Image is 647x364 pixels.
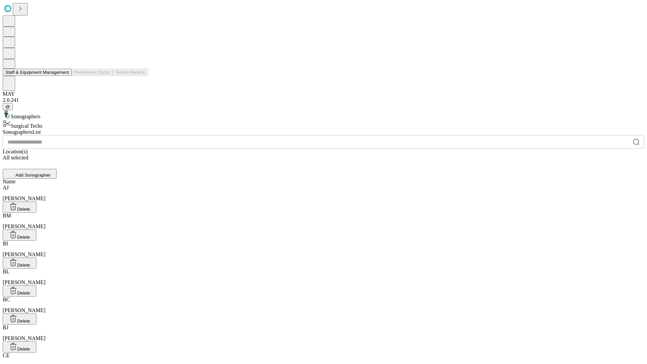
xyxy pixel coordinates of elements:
[3,353,9,358] span: CE
[3,103,13,110] button: @
[3,325,8,330] span: BJ
[17,291,30,296] span: Delete
[17,235,30,240] span: Delete
[3,241,8,246] span: BI
[3,213,644,230] div: [PERSON_NAME]
[3,341,36,353] button: Delete
[3,91,644,97] div: MAY
[17,207,30,212] span: Delete
[17,318,30,324] span: Delete
[17,263,30,268] span: Delete
[3,297,644,313] div: [PERSON_NAME]
[3,202,36,213] button: Delete
[3,179,644,185] div: Name
[3,241,644,257] div: [PERSON_NAME]
[3,325,644,341] div: [PERSON_NAME]
[3,230,36,241] button: Delete
[3,169,57,179] button: Add Sonographer
[17,346,30,352] span: Delete
[3,110,644,120] div: Sonographers
[3,269,9,274] span: BL
[5,104,10,109] span: @
[3,269,644,285] div: [PERSON_NAME]
[112,69,148,76] button: Tenant Params
[3,97,644,103] div: 2.0.241
[3,257,36,269] button: Delete
[3,120,644,129] div: Surgical Techs
[3,297,10,302] span: BC
[3,149,28,154] span: Location(s)
[3,185,9,190] span: AJ
[16,173,51,178] span: Add Sonographer
[3,285,36,297] button: Delete
[3,213,11,218] span: BM
[72,69,112,76] button: Preference Cards
[3,185,644,202] div: [PERSON_NAME]
[3,155,644,161] div: All selected
[3,313,36,325] button: Delete
[3,129,644,135] div: Sonographers List
[3,69,72,76] button: Staff & Equipment Management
